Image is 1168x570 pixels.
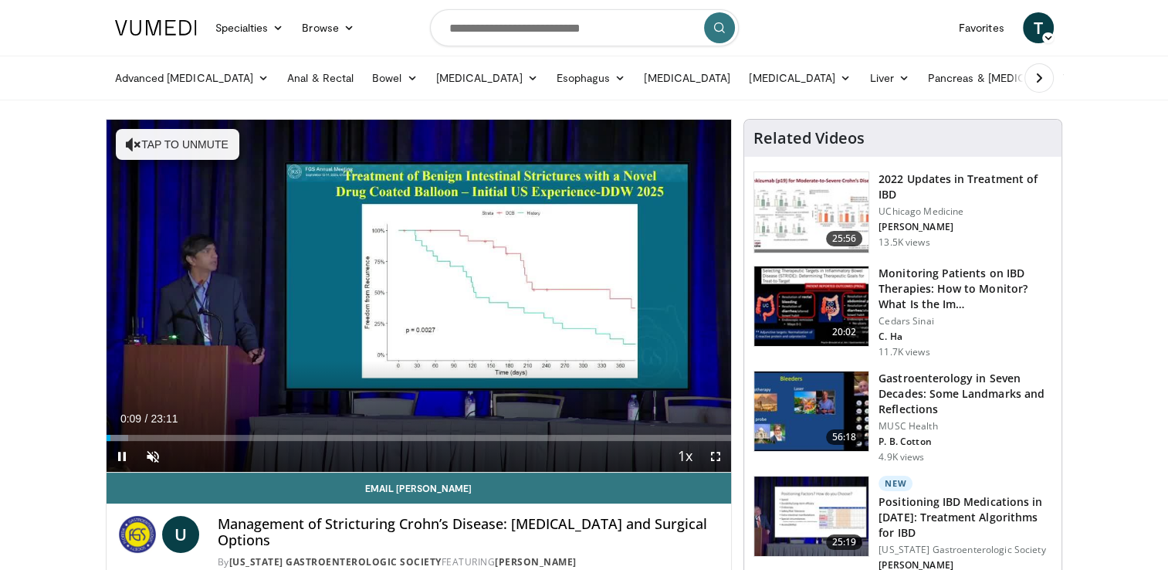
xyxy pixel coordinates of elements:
span: 20:02 [826,324,863,340]
p: P. B. Cotton [879,436,1052,448]
h3: Positioning IBD Medications in [DATE]: Treatment Algorithms for IBD [879,494,1052,541]
div: Progress Bar [107,435,732,441]
a: U [162,516,199,553]
a: [MEDICAL_DATA] [740,63,860,93]
img: Florida Gastroenterologic Society [119,516,156,553]
p: 11.7K views [879,346,929,358]
img: 609225da-72ea-422a-b68c-0f05c1f2df47.150x105_q85_crop-smart_upscale.jpg [754,266,868,347]
p: Cedars Sinai [879,315,1052,327]
h3: 2022 Updates in Treatment of IBD [879,171,1052,202]
img: bb93d144-f14a-4ef9-9756-be2f2f3d1245.150x105_q85_crop-smart_upscale.jpg [754,372,868,452]
span: 25:56 [826,231,863,246]
span: 23:11 [151,412,178,425]
a: [US_STATE] Gastroenterologic Society [229,555,442,568]
span: / [145,412,148,425]
button: Playback Rate [669,441,700,472]
a: Esophagus [547,63,635,93]
p: [PERSON_NAME] [879,221,1052,233]
button: Unmute [137,441,168,472]
h4: Related Videos [753,129,865,148]
input: Search topics, interventions [430,9,739,46]
h3: Monitoring Patients on IBD Therapies: How to Monitor? What Is the Im… [879,266,1052,312]
a: T [1023,12,1054,43]
img: VuMedi Logo [115,20,197,36]
div: By FEATURING [218,555,719,569]
p: New [879,476,912,491]
p: 4.9K views [879,451,924,463]
a: Bowel [363,63,426,93]
a: Liver [860,63,918,93]
img: 9393c547-9b5d-4ed4-b79d-9c9e6c9be491.150x105_q85_crop-smart_upscale.jpg [754,172,868,253]
a: [MEDICAL_DATA] [635,63,740,93]
a: [MEDICAL_DATA] [427,63,547,93]
button: Tap to unmute [116,129,239,160]
p: C. Ha [879,331,1052,343]
a: Pancreas & [MEDICAL_DATA] [919,63,1099,93]
span: 56:18 [826,429,863,445]
a: Specialties [206,12,293,43]
p: MUSC Health [879,420,1052,433]
span: 25:19 [826,534,863,550]
a: Favorites [950,12,1014,43]
button: Fullscreen [700,441,731,472]
p: UChicago Medicine [879,205,1052,218]
a: Email [PERSON_NAME] [107,473,732,504]
a: Anal & Rectal [278,63,363,93]
button: Pause [107,441,137,472]
a: 56:18 Gastroenterology in Seven Decades: Some Landmarks and Reflections MUSC Health P. B. Cotton ... [753,371,1052,463]
p: 13.5K views [879,236,929,249]
a: [PERSON_NAME] [495,555,577,568]
video-js: Video Player [107,120,732,473]
a: Advanced [MEDICAL_DATA] [106,63,279,93]
p: [US_STATE] Gastroenterologic Society [879,544,1052,556]
img: 9ce3f8e3-680b-420d-aa6b-dcfa94f31065.150x105_q85_crop-smart_upscale.jpg [754,477,868,557]
a: 25:56 2022 Updates in Treatment of IBD UChicago Medicine [PERSON_NAME] 13.5K views [753,171,1052,253]
a: Browse [293,12,364,43]
h4: Management of Stricturing Crohn’s Disease: [MEDICAL_DATA] and Surgical Options [218,516,719,549]
a: 20:02 Monitoring Patients on IBD Therapies: How to Monitor? What Is the Im… Cedars Sinai C. Ha 11... [753,266,1052,358]
h3: Gastroenterology in Seven Decades: Some Landmarks and Reflections [879,371,1052,417]
span: 0:09 [120,412,141,425]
